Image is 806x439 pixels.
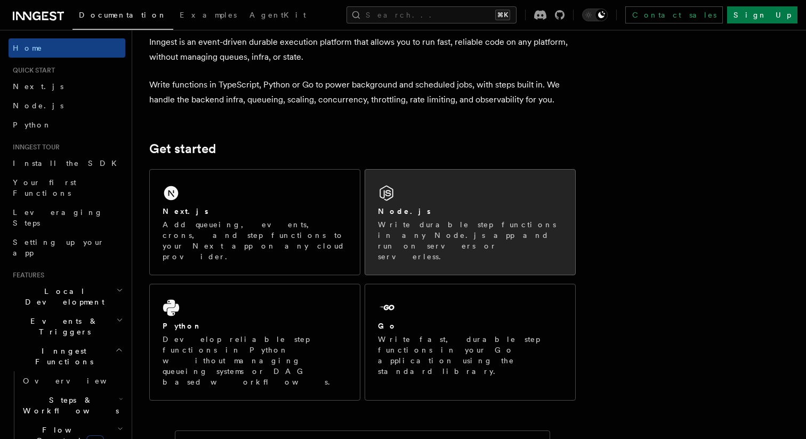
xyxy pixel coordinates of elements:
a: Get started [149,141,216,156]
p: Write fast, durable step functions in your Go application using the standard library. [378,334,562,377]
a: Next.jsAdd queueing, events, crons, and step functions to your Next app on any cloud provider. [149,169,360,275]
a: Next.js [9,77,125,96]
p: Write functions in TypeScript, Python or Go to power background and scheduled jobs, with steps bu... [149,77,576,107]
span: Setting up your app [13,238,104,257]
h2: Node.js [378,206,431,217]
p: Write durable step functions in any Node.js app and run on servers or serverless. [378,219,562,262]
a: Your first Functions [9,173,125,203]
kbd: ⌘K [495,10,510,20]
a: Home [9,38,125,58]
a: Contact sales [625,6,723,23]
h2: Python [163,321,202,331]
span: Python [13,121,52,129]
button: Toggle dark mode [582,9,608,21]
a: Leveraging Steps [9,203,125,233]
button: Inngest Functions [9,341,125,371]
a: Sign Up [727,6,797,23]
span: Quick start [9,66,55,75]
span: Node.js [13,101,63,110]
a: AgentKit [243,3,312,29]
a: Node.jsWrite durable step functions in any Node.js app and run on servers or serverless. [365,169,576,275]
span: Inngest Functions [9,346,115,367]
a: Documentation [72,3,173,30]
button: Events & Triggers [9,312,125,341]
a: Install the SDK [9,154,125,173]
button: Local Development [9,282,125,312]
a: Examples [173,3,243,29]
span: Your first Functions [13,178,76,197]
a: GoWrite fast, durable step functions in your Go application using the standard library. [365,284,576,401]
span: Steps & Workflows [19,395,119,416]
span: Home [13,43,43,53]
span: Leveraging Steps [13,208,103,227]
span: Inngest tour [9,143,60,151]
h2: Go [378,321,397,331]
span: Examples [180,11,237,19]
span: Events & Triggers [9,316,116,337]
h2: Next.js [163,206,208,217]
p: Inngest is an event-driven durable execution platform that allows you to run fast, reliable code ... [149,35,576,65]
button: Steps & Workflows [19,390,125,420]
a: Node.js [9,96,125,115]
a: Python [9,115,125,134]
a: Overview [19,371,125,390]
span: Documentation [79,11,167,19]
span: Install the SDK [13,159,123,167]
p: Add queueing, events, crons, and step functions to your Next app on any cloud provider. [163,219,347,262]
span: Next.js [13,82,63,91]
a: Setting up your app [9,233,125,262]
span: Overview [23,377,133,385]
a: PythonDevelop reliable step functions in Python without managing queueing systems or DAG based wo... [149,284,360,401]
p: Develop reliable step functions in Python without managing queueing systems or DAG based workflows. [163,334,347,387]
button: Search...⌘K [346,6,517,23]
span: AgentKit [249,11,306,19]
span: Local Development [9,286,116,307]
span: Features [9,271,44,280]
